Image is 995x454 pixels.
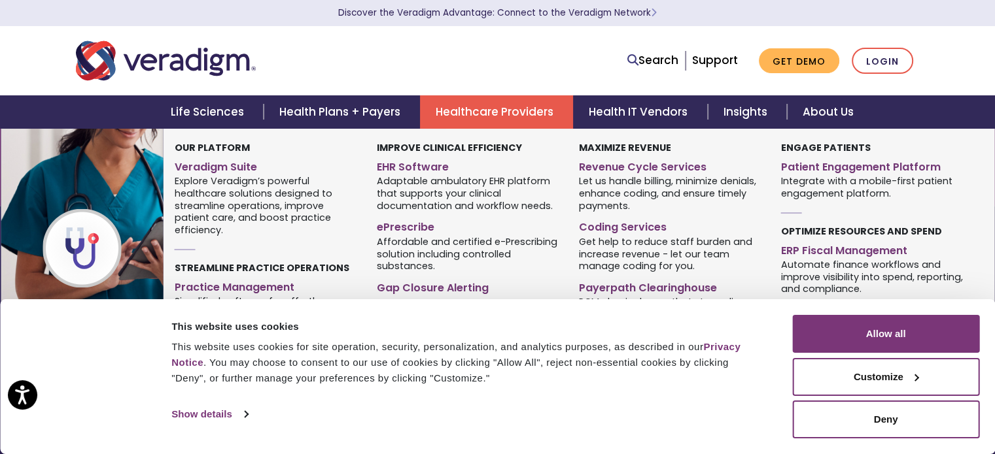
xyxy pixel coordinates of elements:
a: About Us [787,95,869,129]
a: Gap Closure Alerting [377,276,559,295]
span: Explore Veradigm’s powerful healthcare solutions designed to streamline operations, improve patie... [175,174,357,236]
strong: Improve Clinical Efficiency [377,141,522,154]
a: Show details [171,404,247,424]
strong: Engage Patients [780,141,870,154]
a: Revenue Cycle Services [579,155,761,174]
a: Coding Services [579,216,761,235]
a: Payerpath Clearinghouse [579,276,761,295]
a: Patient Engagement Platform [780,155,963,174]
a: Health Plans + Payers [264,95,420,129]
a: Practice Management [175,276,357,295]
span: Learn More [651,7,657,19]
span: Integrate with a mobile-first patient engagement platform. [780,174,963,200]
a: EHR Software [377,155,559,174]
a: Get Demo [759,48,839,74]
div: This website uses cookies [171,319,763,334]
a: Veradigm Suite [175,155,357,174]
a: Login [852,48,913,74]
a: Search [627,52,678,69]
a: Health IT Vendors [573,95,707,129]
img: Healthcare Provider [1,129,211,357]
strong: Optimize Resources and Spend [780,225,941,238]
a: Life Sciences [155,95,264,129]
strong: Maximize Revenue [579,141,671,154]
div: This website uses cookies for site operation, security, personalization, and analytics purposes, ... [171,339,763,386]
span: Let us handle billing, minimize denials, enhance coding, and ensure timely payments. [579,174,761,212]
a: Support [692,52,738,68]
a: Discover the Veradigm Advantage: Connect to the Veradigm NetworkLearn More [338,7,657,19]
span: RCM clearinghouse that streamlines billing and claims exchange. [579,295,761,321]
button: Deny [792,400,979,438]
button: Customize [792,358,979,396]
button: Allow all [792,315,979,353]
span: Adaptable ambulatory EHR platform that supports your clinical documentation and workflow needs. [377,174,559,212]
strong: Streamline Practice Operations [175,261,349,274]
a: Insights [708,95,787,129]
span: Simplified software for effortless scheduling, billing, and claims processing. [175,295,357,332]
a: ePrescribe [377,216,559,235]
a: ERP Fiscal Management [780,239,963,258]
span: Automate finance workflows and improve visibility into spend, reporting, and compliance. [780,257,963,295]
strong: Our Platform [175,141,250,154]
a: Healthcare Providers [420,95,573,129]
span: Point-of-care care gap alerting. [377,297,530,310]
span: Affordable and certified e-Prescribing solution including controlled substances. [377,235,559,272]
img: Veradigm logo [76,39,256,82]
span: Get help to reduce staff burden and increase revenue - let our team manage coding for you. [579,235,761,272]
